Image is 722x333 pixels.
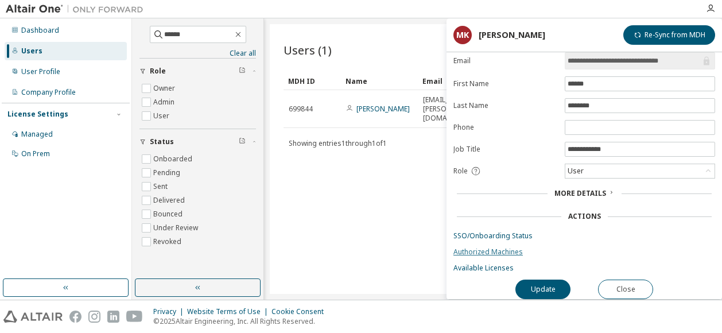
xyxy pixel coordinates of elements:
span: Showing entries 1 through 1 of 1 [289,138,387,148]
span: Clear filter [239,137,246,146]
button: Re-Sync from MDH [623,25,715,45]
div: Managed [21,130,53,139]
div: User [565,164,715,178]
label: Delivered [153,193,187,207]
div: Email [422,72,471,90]
div: Privacy [153,307,187,316]
a: Clear all [139,49,256,58]
label: Email [453,56,558,65]
div: License Settings [7,110,68,119]
label: User [153,109,172,123]
img: altair_logo.svg [3,311,63,323]
div: User [566,165,585,177]
label: Admin [153,95,177,109]
img: linkedin.svg [107,311,119,323]
img: instagram.svg [88,311,100,323]
div: User Profile [21,67,60,76]
div: Users [21,47,42,56]
label: Onboarded [153,152,195,166]
label: Bounced [153,207,185,221]
label: Sent [153,180,170,193]
button: Update [515,280,570,299]
label: Pending [153,166,183,180]
a: SSO/Onboarding Status [453,231,715,241]
div: On Prem [21,149,50,158]
div: Dashboard [21,26,59,35]
a: Available Licenses [453,264,715,273]
p: © 2025 Altair Engineering, Inc. All Rights Reserved. [153,316,331,326]
label: Last Name [453,101,558,110]
label: Phone [453,123,558,132]
div: Name [346,72,413,90]
label: Revoked [153,235,184,249]
div: Actions [568,212,601,221]
div: [PERSON_NAME] [479,30,545,40]
img: Altair One [6,3,149,15]
div: MDH ID [288,72,336,90]
a: Authorized Machines [453,247,715,257]
label: Under Review [153,221,200,235]
div: Company Profile [21,88,76,97]
button: Role [139,59,256,84]
span: Clear filter [239,67,246,76]
label: Job Title [453,145,558,154]
button: Close [598,280,653,299]
span: 699844 [289,104,313,114]
label: Owner [153,82,177,95]
span: [EMAIL_ADDRESS][PERSON_NAME][DOMAIN_NAME] [423,95,481,123]
a: [PERSON_NAME] [356,104,410,114]
span: Role [150,67,166,76]
button: Status [139,129,256,154]
span: Status [150,137,174,146]
div: Cookie Consent [271,307,331,316]
label: First Name [453,79,558,88]
img: youtube.svg [126,311,143,323]
img: facebook.svg [69,311,81,323]
span: More Details [554,188,606,198]
div: Website Terms of Use [187,307,271,316]
span: Role [453,166,468,176]
span: Users (1) [284,42,332,58]
div: mk [453,26,472,44]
